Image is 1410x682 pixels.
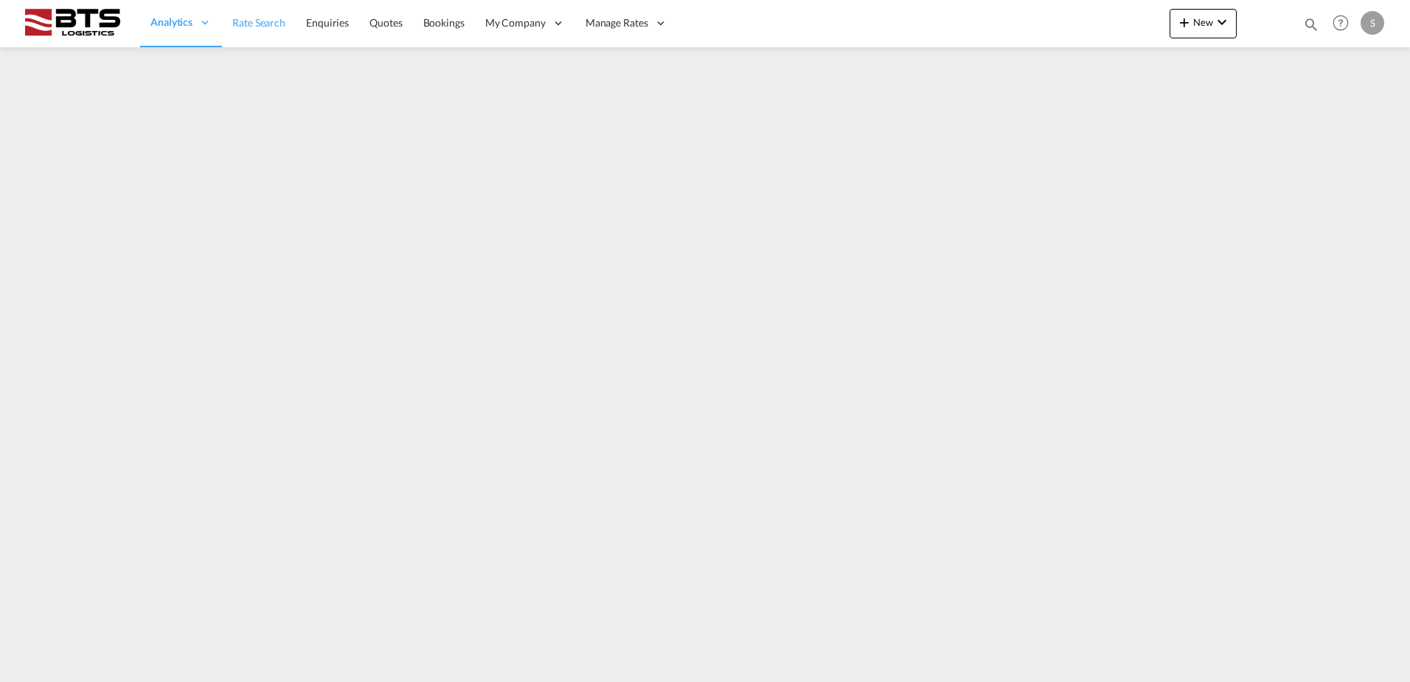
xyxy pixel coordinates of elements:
[1303,16,1319,38] div: icon-magnify
[1175,16,1231,28] span: New
[1170,9,1237,38] button: icon-plus 400-fgNewicon-chevron-down
[1303,16,1319,32] md-icon: icon-magnify
[150,15,192,30] span: Analytics
[22,7,122,40] img: cdcc71d0be7811ed9adfbf939d2aa0e8.png
[485,15,546,30] span: My Company
[1328,10,1353,35] span: Help
[1175,13,1193,31] md-icon: icon-plus 400-fg
[1328,10,1361,37] div: Help
[232,16,285,29] span: Rate Search
[306,16,349,29] span: Enquiries
[369,16,402,29] span: Quotes
[423,16,465,29] span: Bookings
[1213,13,1231,31] md-icon: icon-chevron-down
[586,15,648,30] span: Manage Rates
[1361,11,1384,35] div: S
